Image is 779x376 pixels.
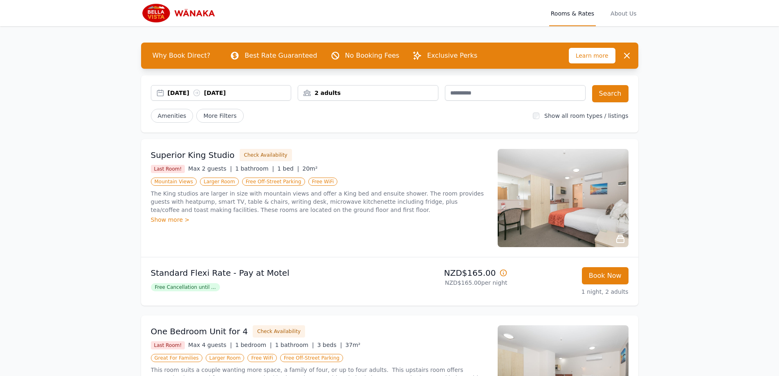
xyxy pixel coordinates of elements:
[151,326,248,337] h3: One Bedroom Unit for 4
[569,48,615,63] span: Learn more
[514,288,629,296] p: 1 night, 2 adults
[277,165,299,172] span: 1 bed |
[151,354,202,362] span: Great For Families
[151,149,235,161] h3: Superior King Studio
[151,109,193,123] button: Amenities
[247,354,277,362] span: Free WiFi
[188,165,232,172] span: Max 2 guests |
[206,354,245,362] span: Larger Room
[345,342,360,348] span: 37m²
[303,165,318,172] span: 20m²
[240,149,292,161] button: Check Availability
[188,342,232,348] span: Max 4 guests |
[168,89,291,97] div: [DATE] [DATE]
[200,178,239,186] span: Larger Room
[151,189,488,214] p: The King studios are larger in size with mountain views and offer a King bed and ensuite shower. ...
[235,165,274,172] span: 1 bathroom |
[151,216,488,224] div: Show more >
[275,342,314,348] span: 1 bathroom |
[427,51,477,61] p: Exclusive Perks
[592,85,629,102] button: Search
[151,283,220,291] span: Free Cancellation until ...
[151,178,197,186] span: Mountain Views
[235,342,272,348] span: 1 bedroom |
[242,178,305,186] span: Free Off-Street Parking
[151,341,185,349] span: Last Room!
[544,113,628,119] label: Show all room types / listings
[345,51,400,61] p: No Booking Fees
[317,342,342,348] span: 3 beds |
[393,267,507,279] p: NZD$165.00
[146,47,217,64] span: Why Book Direct?
[151,165,185,173] span: Last Room!
[298,89,438,97] div: 2 adults
[280,354,343,362] span: Free Off-Street Parking
[308,178,338,186] span: Free WiFi
[196,109,243,123] span: More Filters
[141,3,220,23] img: Bella Vista Wanaka
[253,325,305,338] button: Check Availability
[582,267,629,284] button: Book Now
[151,267,386,279] p: Standard Flexi Rate - Pay at Motel
[245,51,317,61] p: Best Rate Guaranteed
[393,279,507,287] p: NZD$165.00 per night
